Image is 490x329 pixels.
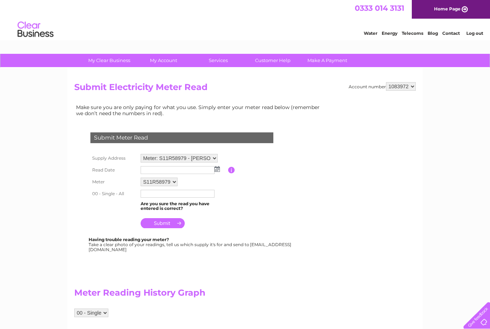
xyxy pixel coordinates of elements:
td: Are you sure the read you have entered is correct? [139,199,228,213]
a: My Account [134,54,193,67]
h2: Meter Reading History Graph [74,288,325,301]
th: Meter [89,176,139,188]
b: Having trouble reading your meter? [89,237,169,242]
a: Blog [428,30,438,36]
img: logo.png [17,19,54,41]
div: Take a clear photo of your readings, tell us which supply it's for and send to [EMAIL_ADDRESS][DO... [89,237,292,252]
a: Services [189,54,248,67]
a: Telecoms [402,30,423,36]
a: Contact [442,30,460,36]
input: Information [228,167,235,173]
th: Read Date [89,164,139,176]
a: Water [364,30,377,36]
a: Make A Payment [298,54,357,67]
a: Customer Help [243,54,302,67]
div: Clear Business is a trading name of Verastar Limited (registered in [GEOGRAPHIC_DATA] No. 3667643... [76,4,415,35]
th: Supply Address [89,152,139,164]
a: My Clear Business [80,54,139,67]
th: 00 - Single - All [89,188,139,199]
input: Submit [141,218,185,228]
td: Make sure you are only paying for what you use. Simply enter your meter read below (remember we d... [74,103,325,118]
div: Account number [349,82,416,91]
a: 0333 014 3131 [355,4,404,13]
a: Energy [382,30,397,36]
a: Log out [466,30,483,36]
img: ... [215,166,220,172]
h2: Submit Electricity Meter Read [74,82,416,96]
div: Submit Meter Read [90,132,273,143]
